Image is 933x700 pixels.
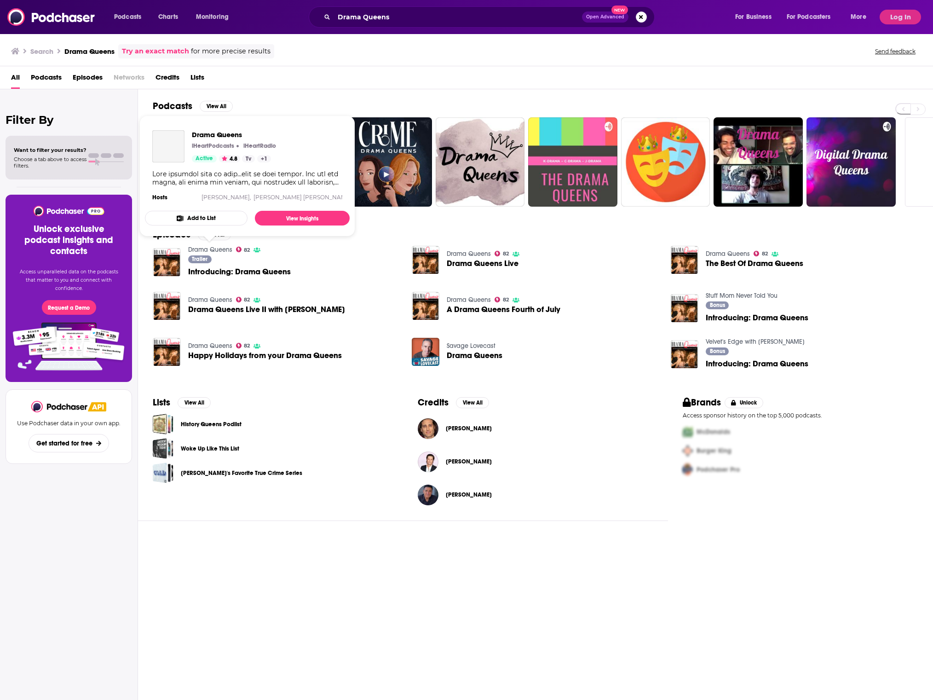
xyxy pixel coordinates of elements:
a: Happy Holidays from your Drama Queens [153,338,181,366]
button: Brad FalchukBrad Falchuk [418,414,653,443]
a: [PERSON_NAME] [PERSON_NAME], [253,194,353,201]
a: Drama Queens [447,352,502,359]
a: Drama Queens [192,130,276,139]
a: Woke Up Like This List [153,438,173,459]
a: 82 [236,247,250,252]
a: Drama Queens [188,342,232,350]
span: Monitoring [196,11,229,23]
img: Andre Degas [418,485,438,505]
a: +1 [257,155,271,162]
span: Burger King [697,447,731,455]
button: Log In [880,10,921,24]
a: Episodes [73,70,103,89]
button: Oliver HudsonOliver Hudson [418,447,653,476]
a: Credits [155,70,179,89]
span: Podchaser Pro [697,466,740,474]
a: Brad Falchuk [446,425,492,432]
span: For Business [735,11,772,23]
button: Andre DegasAndre Degas [418,480,653,509]
a: 82 [495,297,509,302]
span: Charts [158,11,178,23]
h2: Lists [153,397,170,408]
img: Second Pro Logo [679,441,697,460]
a: CreditsView All [418,397,489,408]
span: Introducing: Drama Queens [706,360,808,368]
span: More [851,11,866,23]
span: Open Advanced [586,15,624,19]
img: Third Pro Logo [679,460,697,479]
span: Drama Queens Live II with [PERSON_NAME] [188,306,345,313]
span: Podcasts [114,11,141,23]
span: Drama Queens Live [447,260,518,267]
img: Podchaser API banner [88,402,106,411]
a: Andre Degas [446,491,492,498]
img: Drama Queens Live [412,246,440,274]
a: Drama Queens [188,246,232,254]
a: A Drama Queens Fourth of July [447,306,560,313]
a: Podchaser - Follow, Share and Rate Podcasts [31,401,88,412]
p: Access sponsor history on the top 5,000 podcasts. [683,412,918,419]
span: Introducing: Drama Queens [188,268,291,276]
h4: Hosts [152,194,167,201]
a: Active [192,155,217,162]
img: The Best Of Drama Queens [670,246,698,274]
span: Andrea's Favorite True Crime Series [153,463,173,483]
h2: Credits [418,397,449,408]
button: open menu [190,10,241,24]
a: Velvet's Edge with Kelly Henderson [706,338,805,346]
span: [PERSON_NAME] [446,458,492,465]
a: iHeartRadioiHeartRadio [241,142,276,150]
button: open menu [108,10,153,24]
img: Podchaser - Follow, Share and Rate Podcasts [7,8,96,26]
span: Happy Holidays from your Drama Queens [188,352,342,359]
h2: Filter By [6,113,132,127]
button: 4.8 [219,155,240,162]
a: 82 [236,343,250,348]
span: [PERSON_NAME] [446,425,492,432]
a: ListsView All [153,397,211,408]
span: The Best Of Drama Queens [706,260,803,267]
p: Access unparalleled data on the podcasts that matter to you and connect with confidence. [17,268,121,293]
button: Open AdvancedNew [582,12,628,23]
p: iHeartPodcasts [192,142,234,150]
a: All [11,70,20,89]
span: 82 [503,298,509,302]
p: iHeartRadio [243,142,276,150]
a: Charts [152,10,184,24]
input: Search podcasts, credits, & more... [334,10,582,24]
button: Send feedback [872,47,918,55]
a: Drama Queens [447,250,491,258]
a: Stuff Mom Never Told You [706,292,777,300]
img: Drama Queens [412,338,440,366]
span: 82 [503,252,509,256]
a: Drama Queens [447,296,491,304]
button: Add to List [145,211,248,226]
img: Drama Queens Live II with Bryan Greenberg [153,292,181,320]
span: Lists [190,70,204,89]
span: [PERSON_NAME] [446,491,492,498]
p: Use Podchaser data in your own app. [17,420,121,427]
img: Introducing: Drama Queens [670,294,698,322]
a: Savage Lovecast [447,342,495,350]
img: Introducing: Drama Queens [153,248,181,276]
a: 82 [754,251,768,256]
span: New [611,6,628,14]
span: 82 [244,248,250,252]
a: [PERSON_NAME], [202,194,251,201]
span: Want to filter your results? [14,147,86,153]
h3: Drama Queens [64,47,115,56]
span: For Podcasters [787,11,831,23]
